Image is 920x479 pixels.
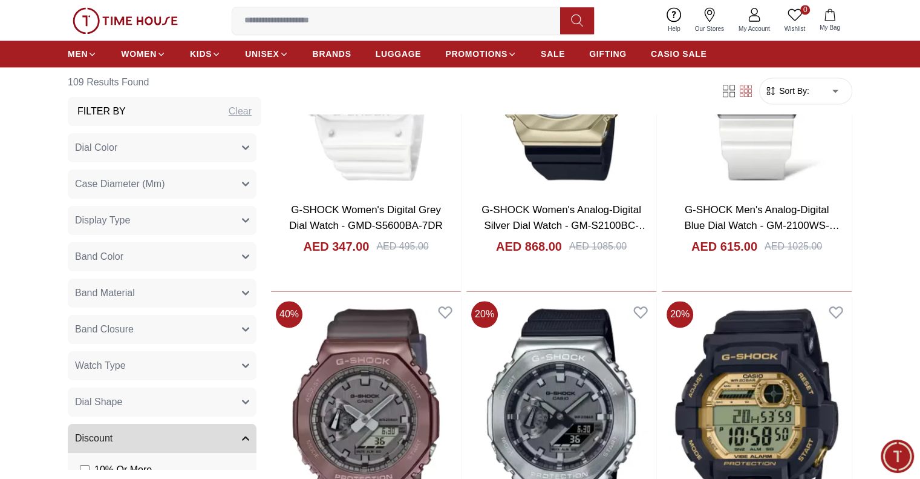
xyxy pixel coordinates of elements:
[68,351,256,380] button: Watch Type
[651,43,707,65] a: CASIO SALE
[688,5,731,36] a: Our Stores
[765,239,822,254] div: AED 1025.00
[121,43,166,65] a: WOMEN
[661,5,688,36] a: Help
[68,133,256,162] button: Dial Color
[691,238,757,255] h4: AED 615.00
[496,238,562,255] h4: AED 868.00
[68,279,256,308] button: Band Material
[780,24,810,33] span: Wishlist
[663,24,685,33] span: Help
[313,48,351,60] span: BRANDS
[881,440,914,473] div: Chat Widget
[68,424,256,453] button: Discount
[734,24,775,33] span: My Account
[303,238,369,255] h4: AED 347.00
[589,43,627,65] a: GIFTING
[445,48,507,60] span: PROMOTIONS
[541,43,565,65] a: SALE
[800,5,810,15] span: 0
[80,465,90,475] input: 10% Or More
[245,48,279,60] span: UNISEX
[245,43,288,65] a: UNISEX
[94,463,152,477] span: 10 % Or More
[68,388,256,417] button: Dial Shape
[376,48,422,60] span: LUGGAGE
[376,43,422,65] a: LUGGAGE
[569,239,627,254] div: AED 1085.00
[667,301,693,328] span: 20 %
[541,48,565,60] span: SALE
[777,85,809,97] span: Sort By:
[75,286,135,300] span: Band Material
[445,43,517,65] a: PROMOTIONS
[77,104,126,119] h3: Filter By
[651,48,707,60] span: CASIO SALE
[75,140,117,155] span: Dial Color
[684,204,839,246] a: G-SHOCK Men's Analog-Digital Blue Dial Watch - GM-2100WS-7ADR
[68,206,256,235] button: Display Type
[68,170,256,199] button: Case Diameter (Mm)
[190,48,212,60] span: KIDS
[481,204,649,246] a: G-SHOCK Women's Analog-Digital Silver Dial Watch - GM-S2100BC-1ADR
[68,48,88,60] span: MEN
[276,301,302,328] span: 40 %
[313,43,351,65] a: BRANDS
[73,7,178,34] img: ...
[121,48,157,60] span: WOMEN
[765,85,809,97] button: Sort By:
[75,177,165,191] span: Case Diameter (Mm)
[75,395,122,409] span: Dial Shape
[68,68,261,97] h6: 109 Results Found
[471,301,498,328] span: 20 %
[68,315,256,344] button: Band Closure
[589,48,627,60] span: GIFTING
[777,5,812,36] a: 0Wishlist
[68,242,256,271] button: Band Color
[75,213,130,228] span: Display Type
[75,431,113,446] span: Discount
[289,204,443,231] a: G-SHOCK Women's Digital Grey Dial Watch - GMD-S5600BA-7DR
[376,239,428,254] div: AED 495.00
[815,23,845,32] span: My Bag
[68,43,97,65] a: MEN
[690,24,729,33] span: Our Stores
[75,358,126,373] span: Watch Type
[75,249,123,264] span: Band Color
[190,43,221,65] a: KIDS
[229,104,252,119] div: Clear
[812,6,847,35] button: My Bag
[75,322,134,337] span: Band Closure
